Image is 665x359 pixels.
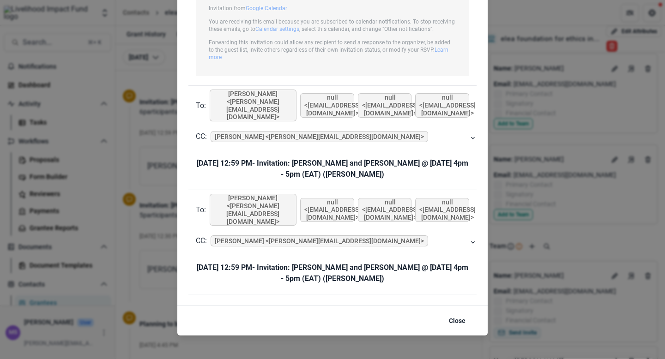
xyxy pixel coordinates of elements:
a: Calendar settings [255,26,299,32]
span: [PERSON_NAME] <[PERSON_NAME][EMAIL_ADDRESS][DOMAIN_NAME]> [210,90,296,121]
p: You are receiving this email because you are subscribed to calendar notifications. To stop receiv... [209,18,456,33]
p: Invitation from [209,5,456,12]
p: [DATE] 12:59 PM - Invitation: [PERSON_NAME] and [PERSON_NAME] @ [DATE] 4pm - 5pm (EAT) ([PERSON_N... [196,158,469,180]
p: CC: [196,235,207,246]
span: null <[EMAIL_ADDRESS][DOMAIN_NAME]> [415,93,469,117]
span: null <[EMAIL_ADDRESS][DOMAIN_NAME]> [300,93,354,117]
p: CC: [196,131,207,142]
button: To:[PERSON_NAME] <[PERSON_NAME][EMAIL_ADDRESS][DOMAIN_NAME]>null <[EMAIL_ADDRESS][DOMAIN_NAME]>nu... [188,86,477,190]
p: [DATE] 12:59 PM - Invitation: [PERSON_NAME] and [PERSON_NAME] @ [DATE] 4pm - 5pm (EAT) ([PERSON_N... [196,262,469,284]
button: Close [443,313,471,328]
span: [PERSON_NAME] <[PERSON_NAME][EMAIL_ADDRESS][DOMAIN_NAME]> [211,131,428,142]
span: null <[EMAIL_ADDRESS][DOMAIN_NAME]> [300,198,354,222]
a: Learn more [209,47,448,60]
span: null <[EMAIL_ADDRESS][DOMAIN_NAME]> [415,198,469,222]
p: To: [196,100,206,111]
span: null <[EMAIL_ADDRESS][DOMAIN_NAME]> [358,93,412,117]
p: To: [196,204,206,215]
p: Forwarding this invitation could allow any recipient to send a response to the organizer, be adde... [209,39,456,61]
a: Google Calendar [246,5,287,12]
span: [PERSON_NAME] <[PERSON_NAME][EMAIL_ADDRESS][DOMAIN_NAME]> [211,235,428,246]
span: [PERSON_NAME] <[PERSON_NAME][EMAIL_ADDRESS][DOMAIN_NAME]> [210,194,296,226]
span: null <[EMAIL_ADDRESS][DOMAIN_NAME]> [358,198,412,222]
button: To:[PERSON_NAME] <[PERSON_NAME][EMAIL_ADDRESS][DOMAIN_NAME]>null <[EMAIL_ADDRESS][DOMAIN_NAME]>nu... [188,190,477,294]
